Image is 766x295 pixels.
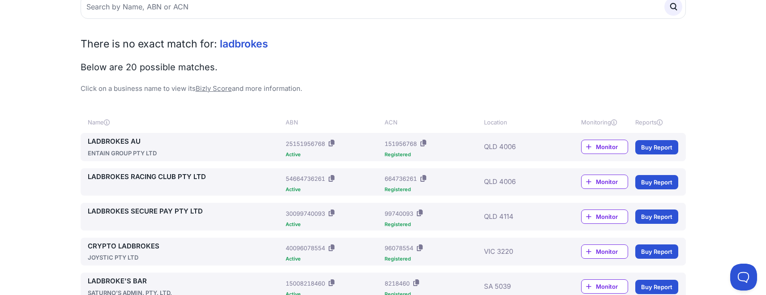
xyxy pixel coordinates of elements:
[81,84,686,94] p: Click on a business name to view its and more information.
[286,244,325,252] div: 40096078554
[385,257,480,261] div: Registered
[286,257,381,261] div: Active
[88,206,282,217] a: LADBROKES SECURE PAY PTY LTD
[286,279,325,288] div: 15008218460
[220,38,268,50] span: ladbrokes
[581,140,628,154] a: Monitor
[596,282,628,291] span: Monitor
[385,118,480,127] div: ACN
[596,177,628,186] span: Monitor
[596,247,628,256] span: Monitor
[581,244,628,259] a: Monitor
[635,244,678,259] a: Buy Report
[385,187,480,192] div: Registered
[635,118,678,127] div: Reports
[484,118,555,127] div: Location
[484,172,555,192] div: QLD 4006
[385,209,413,218] div: 99740093
[286,118,381,127] div: ABN
[81,38,217,50] span: There is no exact match for:
[581,118,628,127] div: Monitoring
[581,175,628,189] a: Monitor
[88,253,282,262] div: JOYSTIC PTY LTD
[88,149,282,158] div: ENTAIN GROUP PTY LTD
[81,62,218,73] span: Below are 20 possible matches.
[88,276,282,286] a: LADBROKE'S BAR
[385,152,480,157] div: Registered
[286,174,325,183] div: 54664736261
[88,172,282,182] a: LADBROKES RACING CLUB PTY LTD
[286,222,381,227] div: Active
[88,118,282,127] div: Name
[635,209,678,224] a: Buy Report
[385,244,413,252] div: 96078554
[286,152,381,157] div: Active
[286,209,325,218] div: 30099740093
[385,279,410,288] div: 8218460
[385,222,480,227] div: Registered
[484,241,555,262] div: VIC 3220
[596,142,628,151] span: Monitor
[88,137,282,147] a: LADBROKES AU
[596,212,628,221] span: Monitor
[635,280,678,294] a: Buy Report
[484,206,555,227] div: QLD 4114
[286,139,325,148] div: 25151956768
[581,209,628,224] a: Monitor
[581,279,628,294] a: Monitor
[385,174,417,183] div: 664736261
[484,137,555,158] div: QLD 4006
[635,140,678,154] a: Buy Report
[730,264,757,291] iframe: Toggle Customer Support
[635,175,678,189] a: Buy Report
[385,139,417,148] div: 151956768
[286,187,381,192] div: Active
[196,84,232,93] a: Bizly Score
[88,241,282,252] a: CRYPTO LADBROKES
